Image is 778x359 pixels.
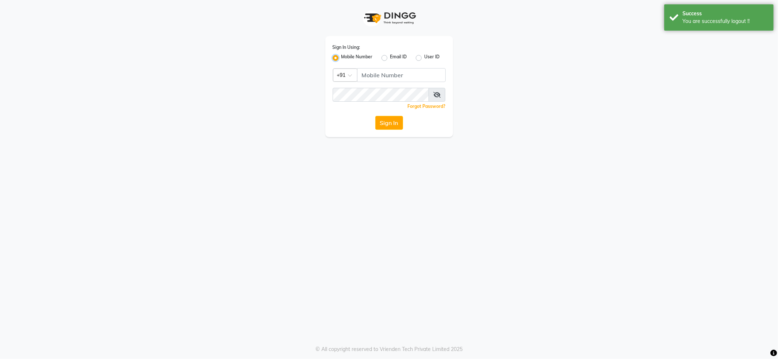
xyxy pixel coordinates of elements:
[333,44,360,51] label: Sign In Using:
[375,116,403,130] button: Sign In
[341,54,373,62] label: Mobile Number
[333,88,429,102] input: Username
[682,17,768,25] div: You are successfully logout !!
[682,10,768,17] div: Success
[357,68,446,82] input: Username
[408,104,446,109] a: Forgot Password?
[390,54,407,62] label: Email ID
[425,54,440,62] label: User ID
[360,7,418,29] img: logo1.svg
